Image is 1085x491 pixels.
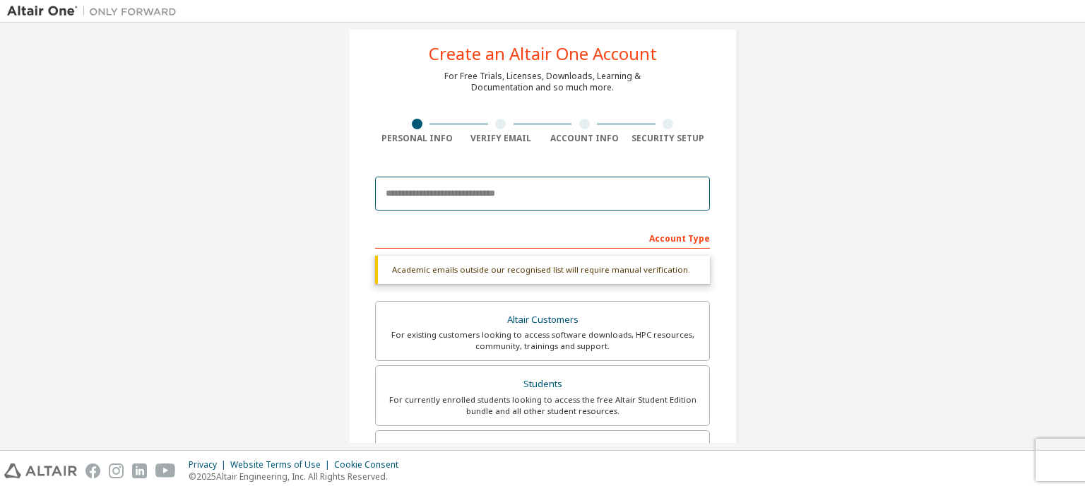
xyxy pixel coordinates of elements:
[109,463,124,478] img: instagram.svg
[444,71,641,93] div: For Free Trials, Licenses, Downloads, Learning & Documentation and so much more.
[85,463,100,478] img: facebook.svg
[384,394,701,417] div: For currently enrolled students looking to access the free Altair Student Edition bundle and all ...
[429,45,657,62] div: Create an Altair One Account
[542,133,627,144] div: Account Info
[230,459,334,471] div: Website Terms of Use
[189,471,407,483] p: © 2025 Altair Engineering, Inc. All Rights Reserved.
[375,133,459,144] div: Personal Info
[459,133,543,144] div: Verify Email
[384,439,701,459] div: Faculty
[132,463,147,478] img: linkedin.svg
[375,226,710,249] div: Account Type
[189,459,230,471] div: Privacy
[4,463,77,478] img: altair_logo.svg
[334,459,407,471] div: Cookie Consent
[627,133,711,144] div: Security Setup
[384,374,701,394] div: Students
[384,310,701,330] div: Altair Customers
[384,329,701,352] div: For existing customers looking to access software downloads, HPC resources, community, trainings ...
[375,256,710,284] div: Academic emails outside our recognised list will require manual verification.
[155,463,176,478] img: youtube.svg
[7,4,184,18] img: Altair One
